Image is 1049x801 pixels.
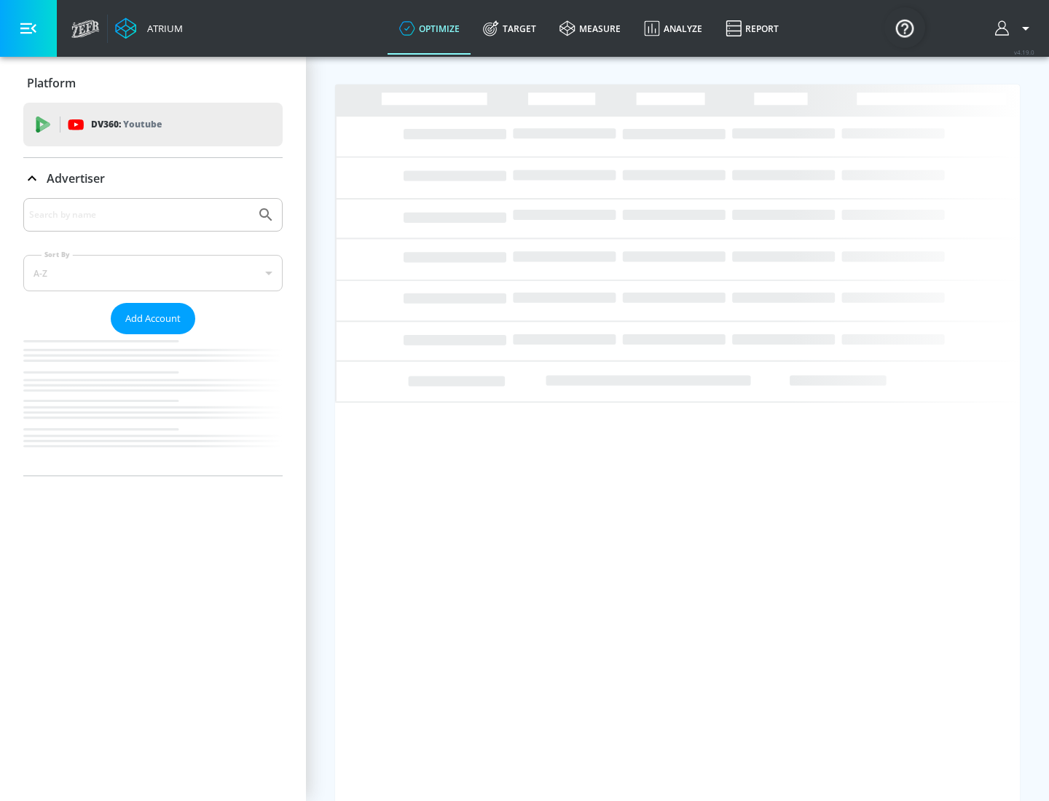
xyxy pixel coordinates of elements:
button: Add Account [111,303,195,334]
div: Advertiser [23,158,283,199]
p: Platform [27,75,76,91]
input: Search by name [29,205,250,224]
p: DV360: [91,117,162,133]
div: Advertiser [23,198,283,476]
div: Platform [23,63,283,103]
a: Analyze [632,2,714,55]
a: Report [714,2,790,55]
a: optimize [388,2,471,55]
button: Open Resource Center [884,7,925,48]
span: v 4.19.0 [1014,48,1034,56]
label: Sort By [42,250,73,259]
a: measure [548,2,632,55]
a: Atrium [115,17,183,39]
div: DV360: Youtube [23,103,283,146]
span: Add Account [125,310,181,327]
p: Advertiser [47,170,105,186]
p: Youtube [123,117,162,132]
div: Atrium [141,22,183,35]
nav: list of Advertiser [23,334,283,476]
a: Target [471,2,548,55]
div: A-Z [23,255,283,291]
